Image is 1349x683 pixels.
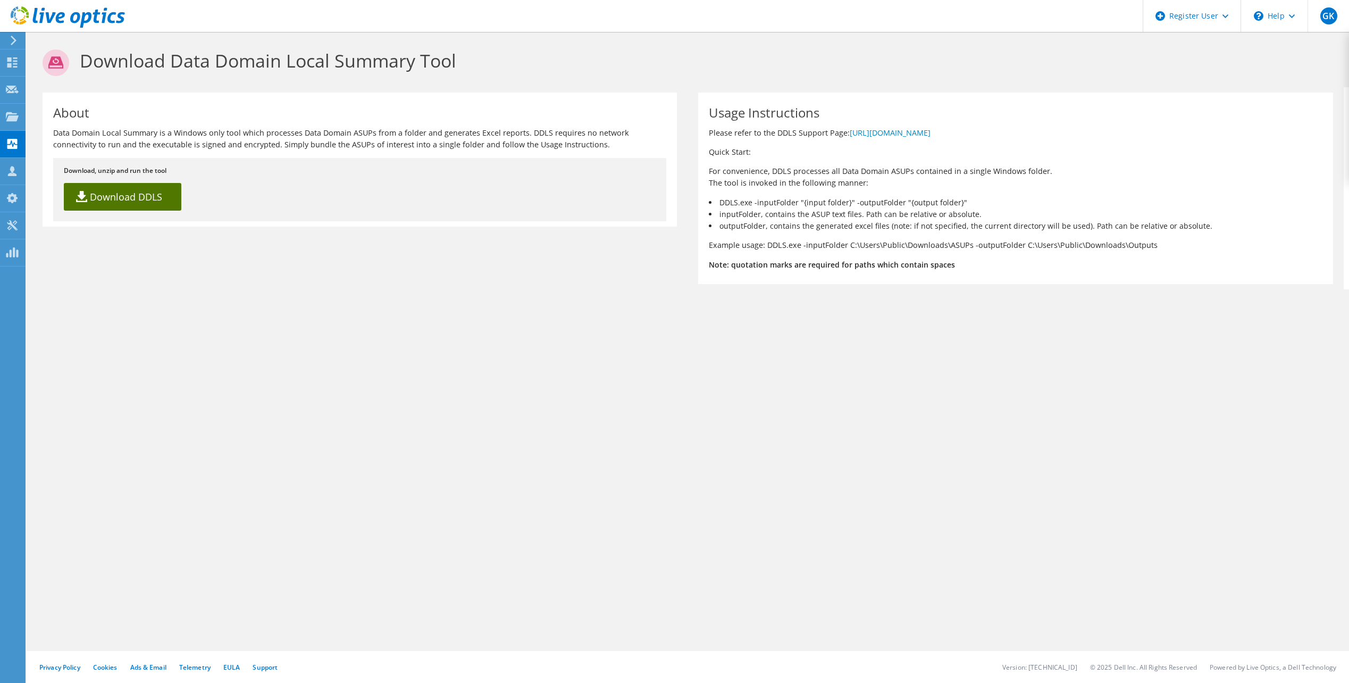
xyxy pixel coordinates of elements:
[1254,11,1263,21] svg: \n
[179,663,211,672] a: Telemetry
[253,663,278,672] a: Support
[709,106,1317,119] h1: Usage Instructions
[709,260,955,270] b: Note: quotation marks are required for paths which contain spaces
[709,165,1322,189] p: For convenience, DDLS processes all Data Domain ASUPs contained in a single Windows folder. The t...
[43,49,1328,76] h1: Download Data Domain Local Summary Tool
[1090,663,1197,672] li: © 2025 Dell Inc. All Rights Reserved
[1002,663,1077,672] li: Version: [TECHNICAL_ID]
[709,146,1322,158] p: Quick Start:
[53,127,666,151] p: Data Domain Local Summary is a Windows only tool which processes Data Domain ASUPs from a folder ...
[709,127,1322,139] p: Please refer to the DDLS Support Page:
[130,663,166,672] a: Ads & Email
[709,209,1322,220] li: inputFolder, contains the ASUP text files. Path can be relative or absolute.
[709,239,1322,251] p: Example usage: DDLS.exe -inputFolder C:\Users\Public\Downloads\ASUPs -outputFolder C:\Users\Publi...
[709,197,1322,209] li: DDLS.exe -inputFolder "{input folder}" -outputFolder "{output folder}"
[39,663,80,672] a: Privacy Policy
[64,165,656,177] p: Download, unzip and run the tool
[1320,7,1337,24] span: GK
[64,183,181,211] a: Download DDLS
[1210,663,1336,672] li: Powered by Live Optics, a Dell Technology
[850,128,931,138] a: [URL][DOMAIN_NAME]
[709,220,1322,232] li: outputFolder, contains the generated excel files (note: if not specified, the current directory w...
[53,106,661,119] h1: About
[223,663,240,672] a: EULA
[93,663,118,672] a: Cookies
